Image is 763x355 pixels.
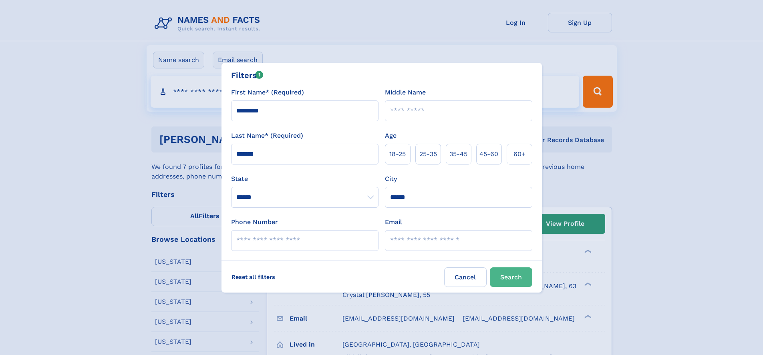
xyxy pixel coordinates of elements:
[479,149,498,159] span: 45‑60
[226,267,280,287] label: Reset all filters
[385,88,426,97] label: Middle Name
[385,131,397,140] label: Age
[231,88,304,97] label: First Name* (Required)
[385,217,402,227] label: Email
[231,217,278,227] label: Phone Number
[231,69,264,81] div: Filters
[513,149,525,159] span: 60+
[444,267,487,287] label: Cancel
[389,149,406,159] span: 18‑25
[419,149,437,159] span: 25‑35
[231,174,378,184] label: State
[490,267,532,287] button: Search
[449,149,467,159] span: 35‑45
[231,131,303,140] label: Last Name* (Required)
[385,174,397,184] label: City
